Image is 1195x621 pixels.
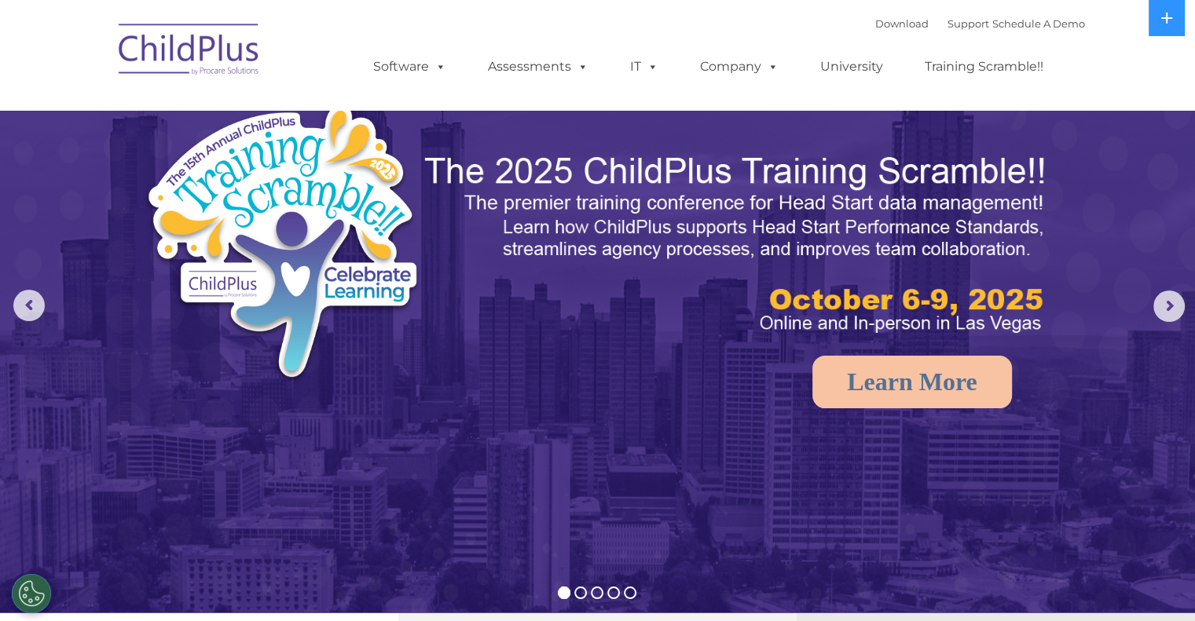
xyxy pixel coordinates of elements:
a: Assessments [472,51,604,82]
a: Software [357,51,462,82]
a: University [805,51,899,82]
a: Company [684,51,794,82]
a: Schedule A Demo [992,17,1085,30]
button: Cookies Settings [12,574,51,613]
font: | [875,17,1085,30]
span: Phone number [218,168,285,180]
a: Download [875,17,929,30]
img: ChildPlus by Procare Solutions [111,13,268,91]
a: IT [614,51,674,82]
span: Last name [218,104,266,115]
a: Training Scramble!! [909,51,1059,82]
a: Learn More [812,356,1012,408]
a: Support [948,17,989,30]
